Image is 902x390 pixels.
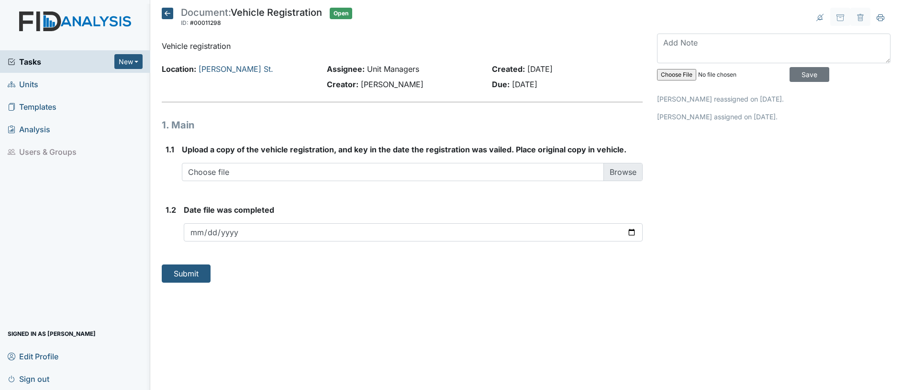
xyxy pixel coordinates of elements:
span: Signed in as [PERSON_NAME] [8,326,96,341]
span: Templates [8,99,56,114]
span: Open [330,8,352,19]
strong: Assignee: [327,64,365,74]
span: [DATE] [527,64,553,74]
input: Save [790,67,829,82]
span: Document: [181,7,231,18]
span: [DATE] [512,80,537,89]
span: Sign out [8,371,49,386]
strong: Creator: [327,80,358,89]
strong: Created: [492,64,525,74]
p: [PERSON_NAME] assigned on [DATE]. [657,112,891,122]
h1: 1. Main [162,118,643,132]
label: 1.1 [166,144,174,155]
strong: Location: [162,64,196,74]
span: Unit Managers [367,64,419,74]
button: New [114,54,143,69]
div: Vehicle Registration [181,8,322,29]
span: Upload a copy of the vehicle registration, and key in the date the registration was vailed. Place... [182,145,626,154]
span: ID: [181,19,189,26]
label: 1.2 [166,204,176,216]
p: [PERSON_NAME] reassigned on [DATE]. [657,94,891,104]
span: Units [8,77,38,92]
button: Submit [162,264,211,283]
span: Date file was completed [184,205,274,215]
a: [PERSON_NAME] St. [199,64,273,74]
span: #00011298 [190,19,221,26]
p: Vehicle registration [162,40,643,52]
span: Analysis [8,122,50,137]
strong: Due: [492,80,510,89]
span: Edit Profile [8,349,58,364]
a: Tasks [8,56,114,68]
span: [PERSON_NAME] [361,80,423,89]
